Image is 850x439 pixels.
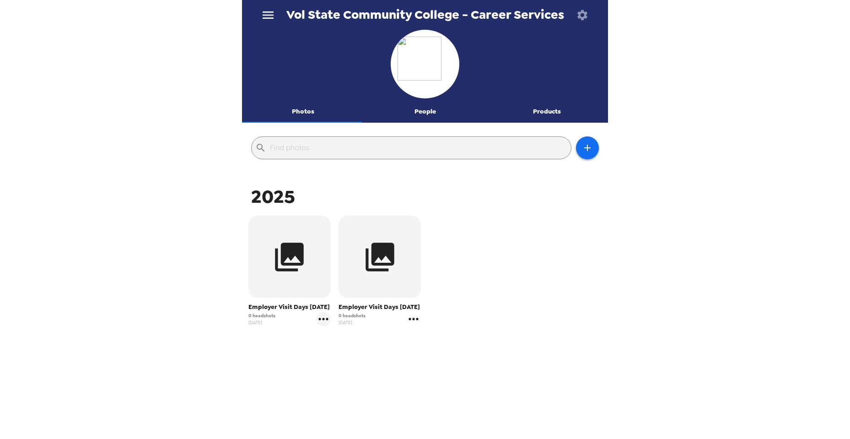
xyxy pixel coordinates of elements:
[406,312,421,326] button: gallery menu
[248,312,275,319] span: 0 headshots
[270,141,567,155] input: Find photos
[486,101,608,123] button: Products
[339,303,421,312] span: Employer Visit Days [DATE]
[248,319,275,326] span: [DATE]
[316,312,331,326] button: gallery menu
[286,9,564,21] span: Vol State Community College - Career Services
[364,101,486,123] button: People
[339,312,366,319] span: 0 headshots
[242,101,364,123] button: Photos
[248,303,331,312] span: Employer Visit Days [DATE]
[398,37,452,92] img: org logo
[339,319,366,326] span: [DATE]
[251,184,295,209] span: 2025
